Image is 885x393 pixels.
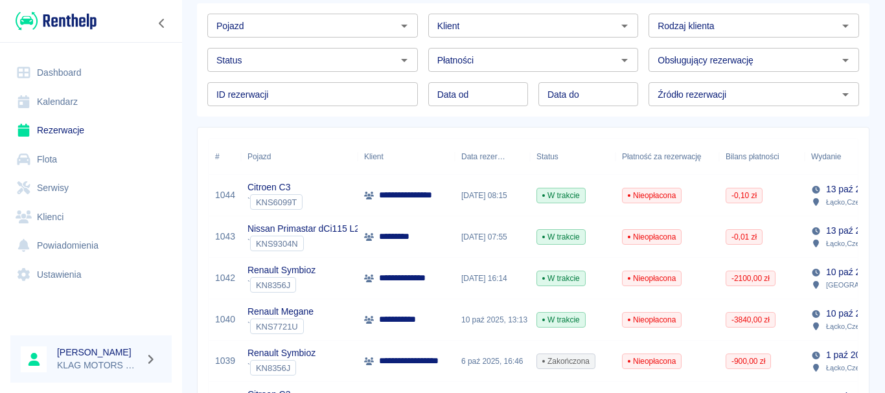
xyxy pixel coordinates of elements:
div: 6 paź 2025, 16:46 [455,341,530,382]
div: Pojazd [247,139,271,175]
div: ` [247,277,316,293]
button: Otwórz [615,17,634,35]
span: W trakcie [537,190,585,201]
div: ` [247,360,316,376]
p: Renault Symbioz [247,346,316,360]
p: Łącko , Czerniec 10 [826,362,884,374]
button: Otwórz [615,51,634,69]
a: Powiadomienia [10,231,172,260]
div: 10 paź 2025, 13:13 [455,299,530,341]
button: Otwórz [836,51,855,69]
div: [DATE] 16:14 [455,258,530,299]
p: Renault Symbioz [247,264,316,277]
span: Nieopłacona [623,190,681,201]
span: KNS6099T [251,197,302,207]
span: W trakcie [537,314,585,326]
span: -0,01 zł [726,231,762,243]
div: Status [530,139,615,175]
a: Rezerwacje [10,116,172,145]
div: ` [247,319,314,334]
div: ` [247,194,303,210]
div: Wydanie [811,139,841,175]
div: [DATE] 08:15 [455,175,530,216]
span: Nieopłacona [623,355,681,367]
a: Ustawienia [10,260,172,289]
p: KLAG MOTORS Rent a Car [57,359,140,372]
a: Kalendarz [10,87,172,117]
div: Płatność za rezerwację [615,139,719,175]
a: 1040 [215,313,235,326]
button: Sort [505,148,523,166]
a: Flota [10,145,172,174]
button: Otwórz [395,51,413,69]
p: Łącko , Czerniec 10 [826,320,884,332]
span: -900,00 zł [726,355,770,367]
div: ` [247,236,406,251]
p: Renault Megane [247,305,314,319]
span: KNS7721U [251,322,303,331]
div: Data rezerwacji [455,139,530,175]
span: -0,10 zł [726,190,762,201]
div: Pojazd [241,139,358,175]
div: Bilans płatności [726,139,779,175]
img: Renthelp logo [16,10,97,32]
button: Sort [841,148,859,166]
input: DD.MM.YYYY [428,82,528,106]
span: -2100,00 zł [726,273,775,284]
p: Citroen C3 [247,181,303,194]
span: Nieopłacona [623,273,681,284]
a: 1039 [215,354,235,368]
span: Zakończona [537,355,595,367]
button: Otwórz [836,85,855,104]
div: Klient [364,139,384,175]
button: Zwiń nawigację [152,15,172,32]
a: Dashboard [10,58,172,87]
a: Klienci [10,203,172,232]
span: KN8356J [251,363,295,373]
div: Klient [358,139,455,175]
span: W trakcie [537,273,585,284]
div: [DATE] 07:55 [455,216,530,258]
h6: [PERSON_NAME] [57,346,140,359]
span: KNS9304N [251,239,303,249]
button: Otwórz [395,17,413,35]
p: Nissan Primastar dCi115 L2H1P2 Extra [247,222,406,236]
p: Łącko , Czerniec 10 [826,238,884,249]
span: W trakcie [537,231,585,243]
span: Nieopłacona [623,314,681,326]
div: # [209,139,241,175]
button: Otwórz [836,17,855,35]
span: Nieopłacona [623,231,681,243]
span: -3840,00 zł [726,314,775,326]
span: KN8356J [251,280,295,290]
div: Bilans płatności [719,139,805,175]
div: Płatność za rezerwację [622,139,702,175]
p: Łącko , Czerniec 10 [826,196,884,208]
a: 1043 [215,230,235,243]
a: 1044 [215,188,235,202]
a: 1042 [215,271,235,285]
input: DD.MM.YYYY [538,82,638,106]
a: Renthelp logo [10,10,97,32]
div: Status [536,139,558,175]
div: Data rezerwacji [461,139,505,175]
div: # [215,139,220,175]
a: Serwisy [10,174,172,203]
